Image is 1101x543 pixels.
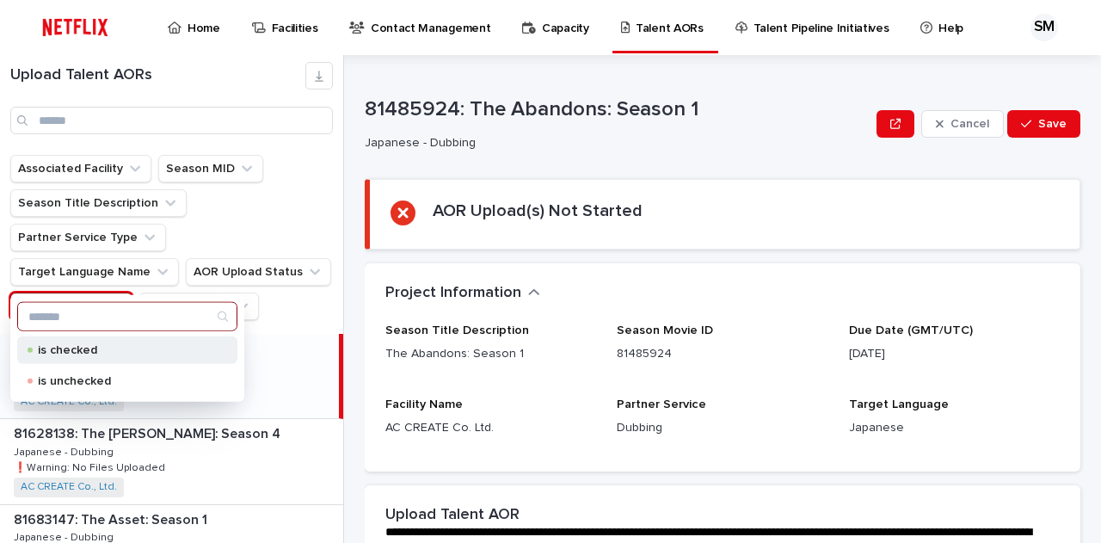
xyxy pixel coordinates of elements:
button: Season Title Description [10,189,187,217]
span: Partner Service [617,398,706,410]
h1: Upload Talent AORs [10,66,305,85]
h2: Upload Talent AOR [385,506,520,525]
h2: AOR Upload(s) Not Started [433,201,643,221]
button: Target Language Name [10,258,179,286]
p: 81683147: The Asset: Season 1 [14,509,211,528]
div: Search [17,302,237,331]
p: ❗️Warning: No Files Uploaded [14,459,169,474]
p: The Abandons: Season 1 [385,345,596,363]
p: Japanese - Dubbing [14,443,117,459]
p: Japanese - Dubbing [365,136,863,151]
button: AOR Past Due? [10,293,132,320]
button: Save [1007,110,1080,138]
button: Cancel [921,110,1004,138]
span: Due Date (GMT/UTC) [849,324,973,336]
p: 81628138: The [PERSON_NAME]: Season 4 [14,423,284,442]
span: Target Language [849,398,949,410]
span: Season Title Description [385,324,529,336]
button: Season MID [158,155,263,182]
button: Partner Service Type [10,224,166,251]
p: 81485924: The Abandons: Season 1 [365,97,870,122]
p: is checked [38,344,210,356]
div: SM [1030,14,1058,41]
p: Dubbing [617,419,827,437]
p: Japanese [849,419,1060,437]
button: AOR Due Date [139,293,259,320]
span: Save [1038,118,1067,130]
span: Facility Name [385,398,463,410]
p: is unchecked [38,375,210,387]
a: AC CREATE Co., Ltd. [21,396,117,408]
p: 81485924 [617,345,827,363]
button: Project Information [385,284,540,303]
input: Search [10,107,333,134]
span: Season Movie ID [617,324,713,336]
button: AOR Upload Status [186,258,331,286]
span: Cancel [950,118,989,130]
p: [DATE] [849,345,1060,363]
img: ifQbXi3ZQGMSEF7WDB7W [34,10,116,45]
input: Search [18,303,237,330]
p: AC CREATE Co. Ltd. [385,419,596,437]
button: Associated Facility [10,155,151,182]
h2: Project Information [385,284,521,303]
a: AC CREATE Co., Ltd. [21,481,117,493]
